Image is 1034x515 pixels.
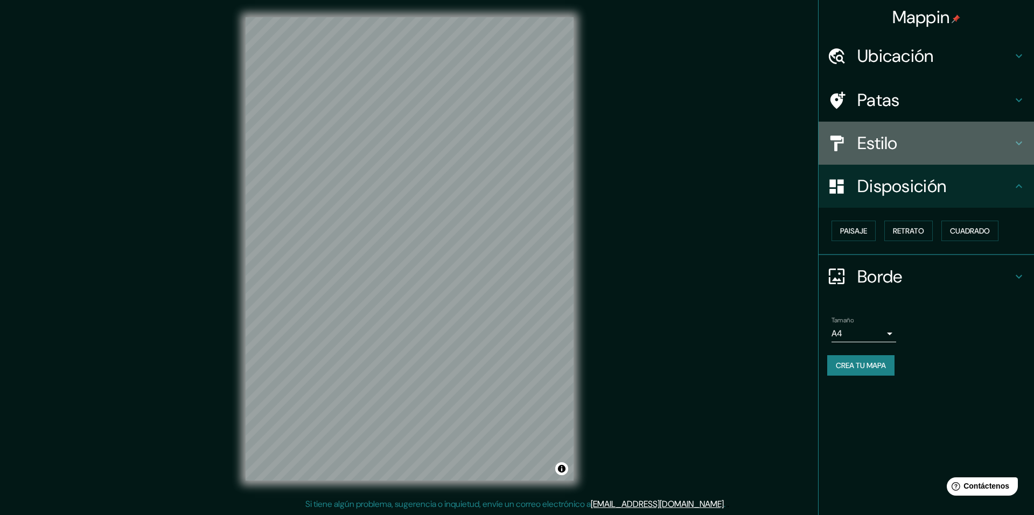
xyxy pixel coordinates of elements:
a: [EMAIL_ADDRESS][DOMAIN_NAME] [591,498,724,510]
font: Paisaje [840,226,867,236]
div: A4 [832,325,896,342]
div: Patas [819,79,1034,122]
div: Ubicación [819,34,1034,77]
canvas: Mapa [246,17,574,481]
img: pin-icon.png [952,15,960,23]
font: . [724,498,725,510]
font: . [725,498,727,510]
font: Cuadrado [950,226,990,236]
font: Disposición [857,175,946,197]
div: Estilo [819,122,1034,165]
font: Borde [857,265,903,288]
button: Activar o desactivar atribución [555,462,568,475]
iframe: Lanzador de widgets de ayuda [938,473,1022,503]
font: Crea tu mapa [836,361,886,370]
font: Ubicación [857,45,934,67]
font: Mappin [892,6,950,29]
font: A4 [832,328,842,339]
font: Tamaño [832,316,854,324]
font: . [727,498,729,510]
font: Estilo [857,132,898,154]
button: Cuadrado [941,221,998,241]
font: Si tiene algún problema, sugerencia o inquietud, envíe un correo electrónico a [305,498,591,510]
button: Paisaje [832,221,876,241]
button: Retrato [884,221,933,241]
div: Disposición [819,165,1034,208]
font: Patas [857,89,900,111]
div: Borde [819,255,1034,298]
button: Crea tu mapa [827,355,895,376]
font: Retrato [893,226,924,236]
